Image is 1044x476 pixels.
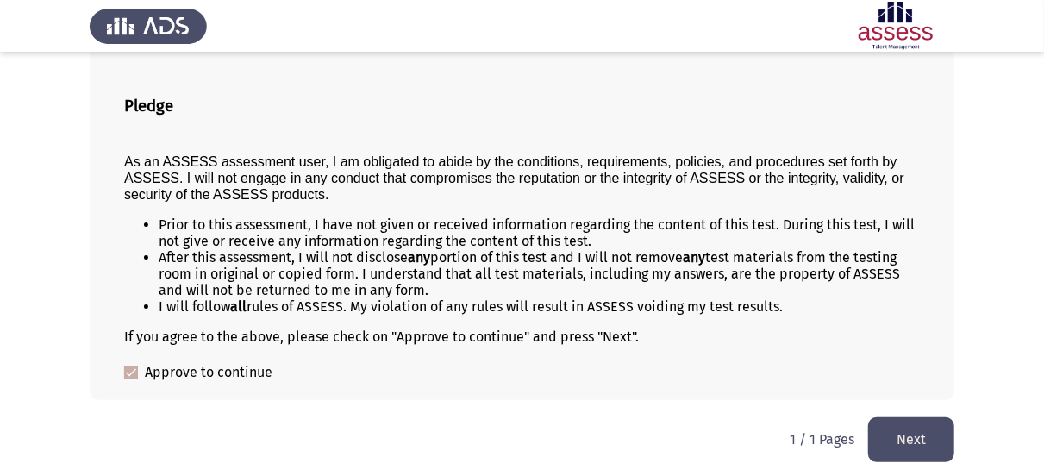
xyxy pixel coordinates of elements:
span: As an ASSESS assessment user, I am obligated to abide by the conditions, requirements, policies, ... [124,154,904,202]
b: Pledge [124,97,173,116]
span: Approve to continue [145,362,272,383]
li: After this assessment, I will not disclose portion of this test and I will not remove test materi... [159,249,920,298]
button: load next page [868,417,954,461]
li: I will follow rules of ASSESS. My violation of any rules will result in ASSESS voiding my test re... [159,298,920,315]
div: If you agree to the above, please check on "Approve to continue" and press "Next". [124,329,920,345]
li: Prior to this assessment, I have not given or received information regarding the content of this ... [159,216,920,249]
b: any [683,249,705,266]
p: 1 / 1 Pages [790,431,854,448]
b: any [408,249,430,266]
img: Assess Talent Management logo [90,2,207,50]
img: Assessment logo of OCM R1 ASSESS [837,2,954,50]
b: all [230,298,247,315]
